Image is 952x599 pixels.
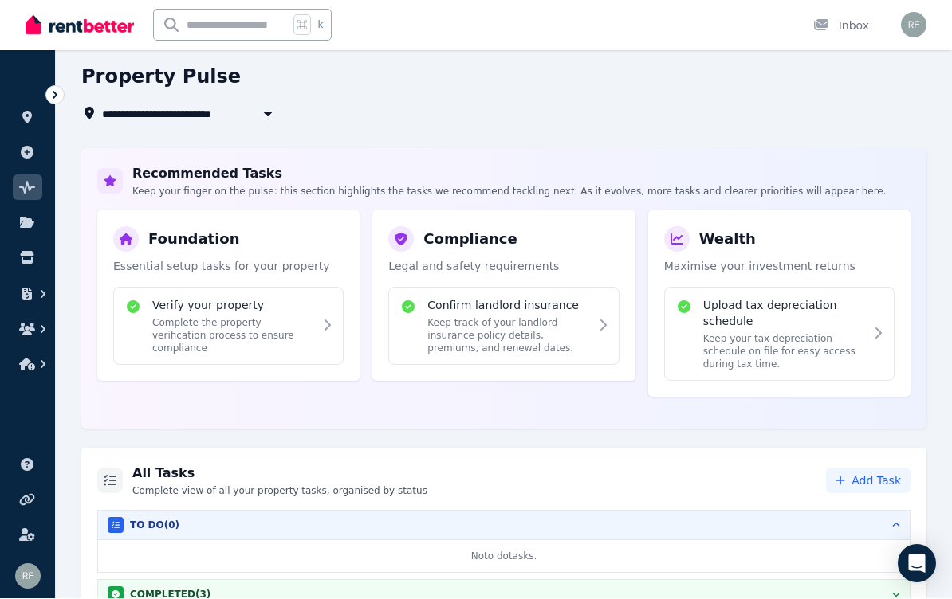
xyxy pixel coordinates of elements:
p: Keep your tax depreciation schedule on file for easy access during tax time. [703,333,865,371]
p: Keep track of your landlord insurance policy details, premiums, and renewal dates. [427,317,589,355]
img: Ross Forbes-Stephen [15,564,41,589]
p: Maximise your investment returns [664,259,895,275]
h3: TO DO ( 0 ) [130,519,179,532]
p: Complete view of all your property tasks, organised by status [132,485,427,498]
h4: Verify your property [152,298,314,314]
img: RentBetter [26,14,134,37]
p: Keep your finger on the pulse: this section highlights the tasks we recommend tackling next. As i... [132,186,887,198]
p: Complete the property verification process to ensure compliance [152,317,314,355]
button: TO DO(0) [98,511,910,540]
h3: Compliance [423,229,517,251]
h2: All Tasks [132,464,427,484]
p: Essential setup tasks for your property [113,259,344,275]
div: Open Intercom Messenger [898,545,936,583]
h4: Upload tax depreciation schedule [703,298,865,330]
button: Add Task [826,468,911,494]
div: Verify your propertyComplete the property verification process to ensure compliance [113,288,344,366]
h4: Confirm landlord insurance [427,298,589,314]
h3: Wealth [699,229,756,251]
span: k [317,19,323,32]
div: Upload tax depreciation scheduleKeep your tax depreciation schedule on file for easy access durin... [664,288,895,382]
h1: Property Pulse [81,65,241,90]
div: Confirm landlord insuranceKeep track of your landlord insurance policy details, premiums, and ren... [388,288,619,366]
img: Ross Forbes-Stephen [901,13,926,38]
h3: Foundation [148,229,240,251]
p: Legal and safety requirements [388,259,619,275]
h2: Recommended Tasks [132,165,887,184]
div: Inbox [813,18,869,34]
div: No to do tasks. [98,541,910,573]
span: Add Task [852,473,901,489]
